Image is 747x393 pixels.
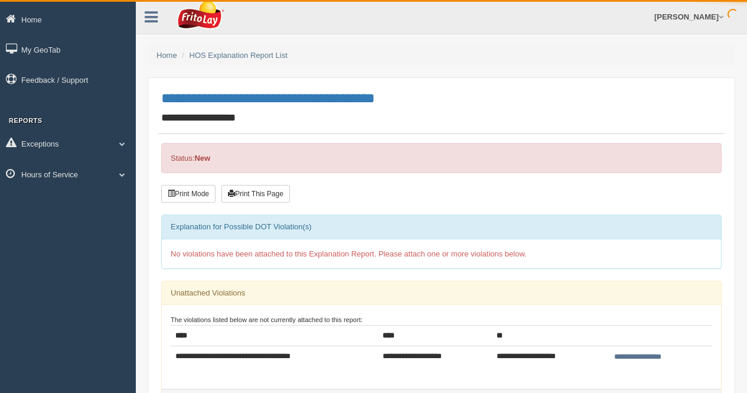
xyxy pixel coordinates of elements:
[190,51,288,60] a: HOS Explanation Report List
[171,316,363,323] small: The violations listed below are not currently attached to this report:
[194,154,210,163] strong: New
[162,281,721,305] div: Unattached Violations
[221,185,290,203] button: Print This Page
[161,143,722,173] div: Status:
[171,249,527,258] span: No violations have been attached to this Explanation Report. Please attach one or more violations...
[162,215,721,239] div: Explanation for Possible DOT Violation(s)
[156,51,177,60] a: Home
[161,185,216,203] button: Print Mode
